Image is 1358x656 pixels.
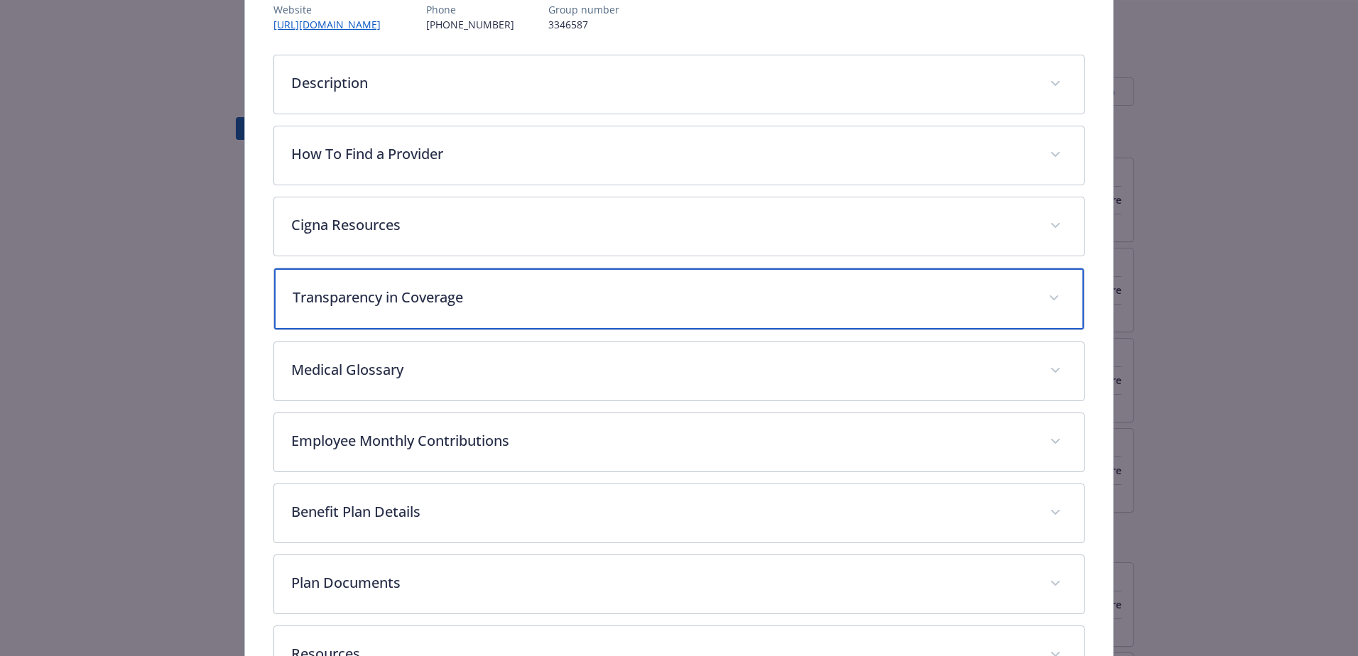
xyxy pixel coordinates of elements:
p: Employee Monthly Contributions [291,430,1033,452]
p: How To Find a Provider [291,143,1033,165]
p: 3346587 [548,17,619,32]
div: Medical Glossary [274,342,1084,400]
div: Benefit Plan Details [274,484,1084,542]
div: Transparency in Coverage [274,268,1084,329]
p: [PHONE_NUMBER] [426,17,514,32]
div: Plan Documents [274,555,1084,613]
p: Website [273,2,392,17]
p: Benefit Plan Details [291,501,1033,523]
p: Cigna Resources [291,214,1033,236]
p: Group number [548,2,619,17]
p: Phone [426,2,514,17]
div: Employee Monthly Contributions [274,413,1084,471]
div: Cigna Resources [274,197,1084,256]
p: Medical Glossary [291,359,1033,381]
a: [URL][DOMAIN_NAME] [273,18,392,31]
p: Description [291,72,1033,94]
p: Plan Documents [291,572,1033,594]
p: Transparency in Coverage [293,287,1031,308]
div: Description [274,55,1084,114]
div: How To Find a Provider [274,126,1084,185]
